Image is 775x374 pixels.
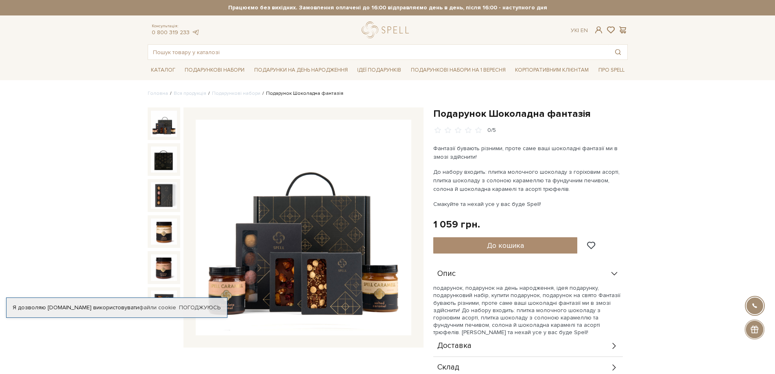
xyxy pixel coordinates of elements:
[151,291,177,317] img: Подарунок Шоколадна фантазія
[151,111,177,137] img: Подарунок Шоколадна фантазія
[433,144,624,161] p: Фантазії бувають різними, проте саме ваші шоколадні фантазії ми в змозі здійснити!
[433,237,578,254] button: До кошика
[433,107,628,120] h1: Подарунок Шоколадна фантазія
[354,64,404,77] a: Ідеї подарунків
[581,27,588,34] a: En
[437,342,472,350] span: Доставка
[437,364,459,371] span: Склад
[212,90,260,96] a: Подарункові набори
[192,29,200,36] a: telegram
[433,200,624,208] p: Смакуйте та нехай усе у вас буде Spell!
[7,304,227,311] div: Я дозволяю [DOMAIN_NAME] використовувати
[151,254,177,280] img: Подарунок Шоколадна фантазія
[595,64,628,77] a: Про Spell
[152,24,200,29] span: Консультація:
[148,4,628,11] strong: Працюємо без вихідних. Замовлення оплачені до 16:00 відправляємо день в день, після 16:00 - насту...
[487,127,496,134] div: 0/5
[251,64,351,77] a: Подарунки на День народження
[181,64,248,77] a: Подарункові набори
[362,22,413,38] a: logo
[512,63,592,77] a: Корпоративним клієнтам
[139,304,176,311] a: файли cookie
[433,168,624,193] p: До набору входить: плитка молочного шоколаду з горіховим асорті, плитка шоколаду з солоною караме...
[571,27,588,34] div: Ук
[148,45,609,59] input: Пошук товару у каталозі
[151,219,177,245] img: Подарунок Шоколадна фантазія
[196,120,411,335] img: Подарунок Шоколадна фантазія
[408,63,509,77] a: Подарункові набори на 1 Вересня
[487,241,524,250] span: До кошика
[148,90,168,96] a: Головна
[260,90,343,97] li: Подарунок Шоколадна фантазія
[174,90,206,96] a: Вся продукція
[437,270,456,278] span: Опис
[148,64,179,77] a: Каталог
[433,218,480,231] div: 1 059 грн.
[578,27,579,34] span: |
[179,304,220,311] a: Погоджуюсь
[151,182,177,208] img: Подарунок Шоколадна фантазія
[433,284,623,336] p: подарунок, подарунок на день народження, ідея подарунку, подарунковий набір, купити подарунок, по...
[609,45,627,59] button: Пошук товару у каталозі
[151,147,177,173] img: Подарунок Шоколадна фантазія
[152,29,190,36] a: 0 800 319 233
